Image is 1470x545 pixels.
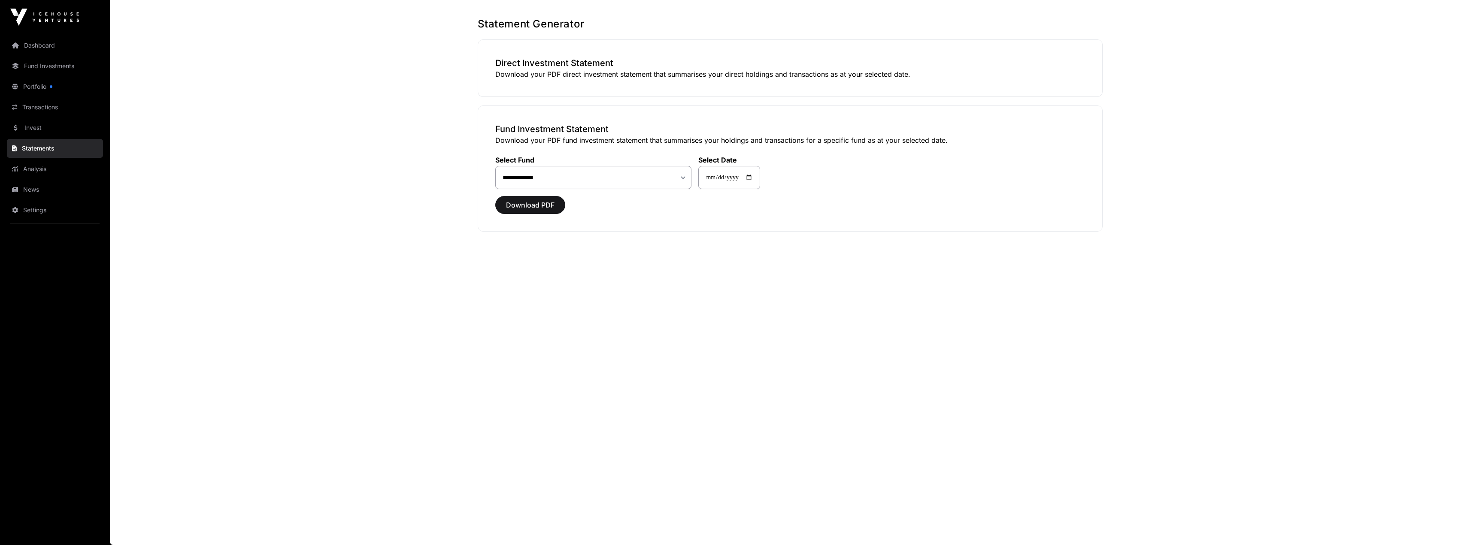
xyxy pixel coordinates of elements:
[1427,504,1470,545] iframe: Chat Widget
[495,69,1085,79] p: Download your PDF direct investment statement that summarises your direct holdings and transactio...
[478,17,1103,31] h1: Statement Generator
[495,196,565,214] button: Download PDF
[7,160,103,178] a: Analysis
[7,77,103,96] a: Portfolio
[506,200,555,210] span: Download PDF
[495,123,1085,135] h3: Fund Investment Statement
[7,98,103,117] a: Transactions
[7,139,103,158] a: Statements
[10,9,79,26] img: Icehouse Ventures Logo
[495,135,1085,145] p: Download your PDF fund investment statement that summarises your holdings and transactions for a ...
[495,205,565,213] a: Download PDF
[7,36,103,55] a: Dashboard
[7,201,103,220] a: Settings
[7,180,103,199] a: News
[7,57,103,75] a: Fund Investments
[698,156,760,164] label: Select Date
[7,118,103,137] a: Invest
[495,57,1085,69] h3: Direct Investment Statement
[495,156,692,164] label: Select Fund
